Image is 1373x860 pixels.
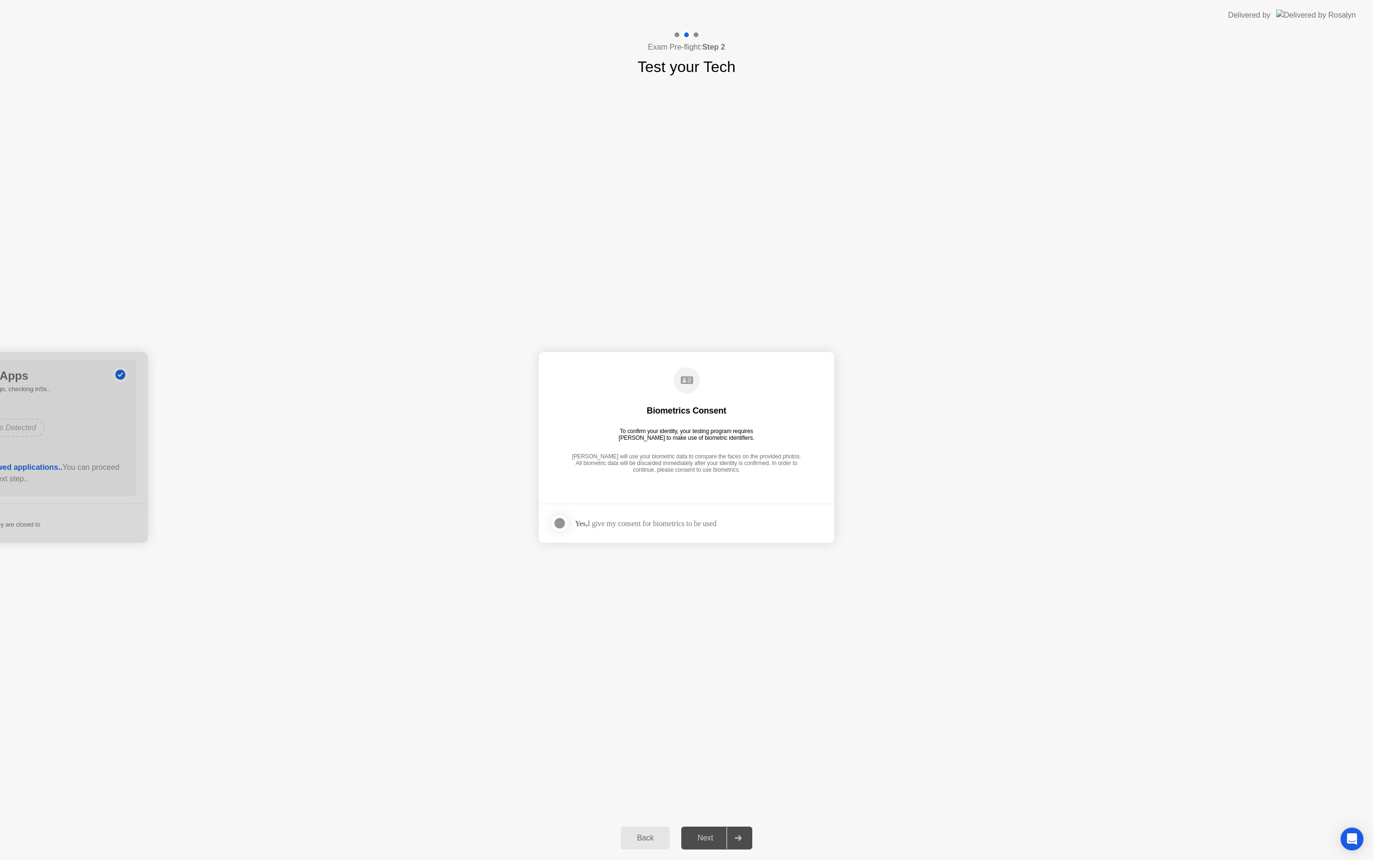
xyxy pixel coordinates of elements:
[637,55,736,78] h1: Test your Tech
[681,827,752,850] button: Next
[569,453,804,475] div: [PERSON_NAME] will use your biometric data to compare the faces on the provided photos. All biome...
[684,834,727,842] div: Next
[648,41,725,53] h4: Exam Pre-flight:
[575,519,717,528] div: I give my consent for biometrics to be used
[1341,828,1363,850] div: Open Intercom Messenger
[624,834,667,842] div: Back
[621,827,670,850] button: Back
[702,43,725,51] b: Step 2
[1228,10,1271,21] div: Delivered by
[647,405,727,416] div: Biometrics Consent
[615,428,758,441] div: To confirm your identity, your testing program requires [PERSON_NAME] to make use of biometric id...
[575,519,587,528] strong: Yes,
[1276,10,1356,21] img: Delivered by Rosalyn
